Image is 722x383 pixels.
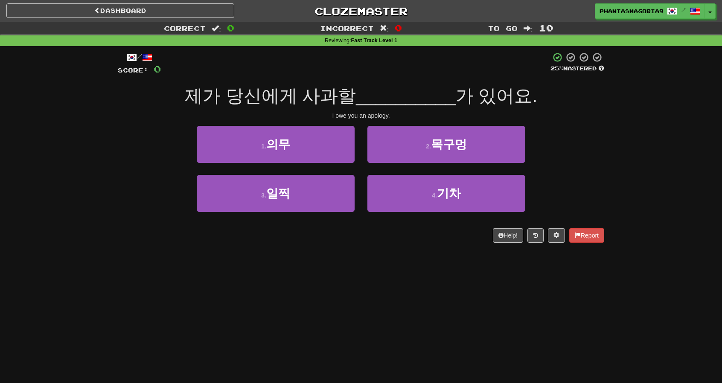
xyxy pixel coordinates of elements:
button: 2.목구멍 [367,126,525,163]
span: 10 [539,23,553,33]
button: Help! [493,228,523,243]
span: 25 % [550,65,563,72]
button: 3.일찍 [197,175,355,212]
button: 1.의무 [197,126,355,163]
span: 가 있어요. [456,86,537,106]
span: 의무 [266,138,290,151]
span: : [524,25,533,32]
span: 0 [395,23,402,33]
div: I owe you an apology. [118,111,604,120]
strong: Fast Track Level 1 [351,38,398,44]
span: 기차 [437,187,461,200]
span: To go [488,24,518,32]
div: / [118,52,161,63]
small: 4 . [432,192,437,199]
div: Mastered [550,65,604,73]
button: 4.기차 [367,175,525,212]
span: 0 [227,23,234,33]
span: Incorrect [320,24,374,32]
span: __________ [356,86,456,106]
span: Phantasmagoria92 [600,7,663,15]
small: 2 . [426,143,431,150]
a: Phantasmagoria92 / [595,3,705,19]
span: : [212,25,221,32]
span: : [380,25,389,32]
span: 일찍 [266,187,290,200]
span: 0 [154,64,161,74]
span: 목구멍 [431,138,467,151]
button: Round history (alt+y) [527,228,544,243]
button: Report [569,228,604,243]
small: 3 . [261,192,266,199]
span: Correct [164,24,206,32]
span: 제가 당신에게 사과할 [185,86,356,106]
span: / [681,7,686,13]
span: Score: [118,67,148,74]
a: Clozemaster [247,3,475,18]
a: Dashboard [6,3,234,18]
small: 1 . [261,143,266,150]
